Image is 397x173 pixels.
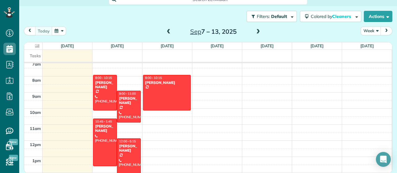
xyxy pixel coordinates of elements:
span: Sep [190,28,201,35]
div: [PERSON_NAME] [95,124,115,133]
span: Tasks [30,53,41,58]
div: Open Intercom Messenger [376,152,391,167]
button: next [381,27,392,35]
span: 8:00 - 10:15 [95,76,112,80]
span: Cleaners [332,14,352,19]
button: Actions [364,11,392,22]
span: Filters: [257,14,270,19]
div: [PERSON_NAME] [145,80,189,85]
span: 8:00 - 10:15 [145,76,162,80]
span: 10:45 - 1:45 [95,119,112,123]
span: 9:00 - 11:00 [119,92,136,96]
a: Filters: Default [243,11,297,22]
button: Colored byCleaners [300,11,361,22]
button: Week [361,27,381,35]
a: [DATE] [61,43,74,48]
span: 12:00 - 5:15 [119,139,136,143]
div: [PERSON_NAME] [119,96,139,105]
div: [PERSON_NAME] [119,144,139,153]
span: 10am [30,110,41,115]
span: 7am [32,62,41,67]
button: Filters: Default [247,11,297,22]
a: [DATE] [261,43,274,48]
h2: 7 – 13, 2025 [175,28,252,35]
span: 1pm [32,158,41,163]
div: [PERSON_NAME] [95,80,115,89]
span: Default [271,14,288,19]
span: 8am [32,78,41,83]
a: [DATE] [211,43,224,48]
a: [DATE] [360,43,374,48]
button: prev [24,27,36,35]
span: 9am [32,94,41,99]
button: today [35,27,52,35]
span: 12pm [30,142,41,147]
a: [DATE] [310,43,324,48]
span: 11am [30,126,41,131]
a: [DATE] [111,43,124,48]
a: [DATE] [161,43,174,48]
span: Colored by [311,14,353,19]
